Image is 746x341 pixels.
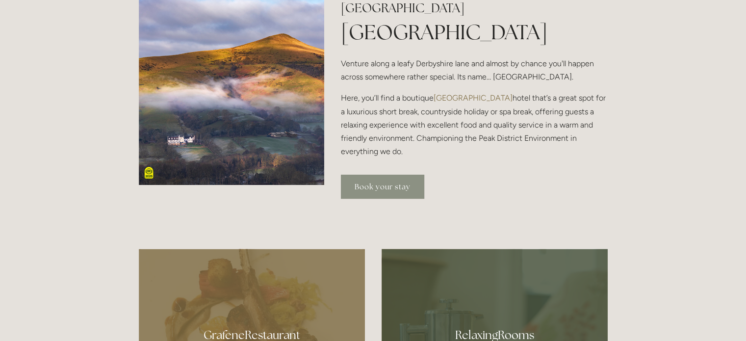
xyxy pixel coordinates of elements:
[341,18,607,47] h1: [GEOGRAPHIC_DATA]
[341,91,607,158] p: Here, you’ll find a boutique hotel that’s a great spot for a luxurious short break, countryside h...
[341,57,607,83] p: Venture along a leafy Derbyshire lane and almost by chance you'll happen across somewhere rather ...
[434,93,513,103] a: [GEOGRAPHIC_DATA]
[341,175,424,199] a: Book your stay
